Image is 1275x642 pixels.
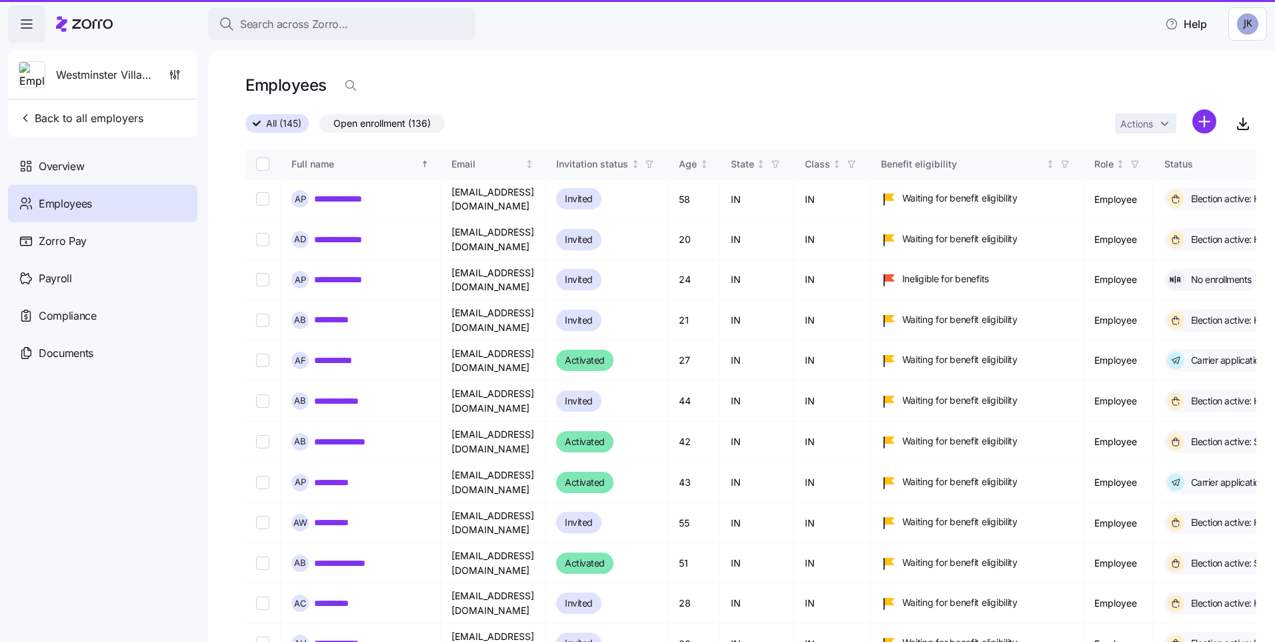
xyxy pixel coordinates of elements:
[256,557,269,570] input: Select record 10
[1084,462,1154,503] td: Employee
[333,115,431,132] span: Open enrollment (136)
[631,159,640,169] div: Not sorted
[700,159,709,169] div: Not sorted
[565,474,605,491] span: Activated
[294,396,306,405] span: A B
[293,519,307,527] span: A W
[902,192,1018,205] span: Waiting for benefit eligibility
[1237,13,1258,35] img: 7d0362b03f0bb0b30f1823c9f32aa4f3
[441,422,545,462] td: [EMAIL_ADDRESS][DOMAIN_NAME]
[39,158,84,175] span: Overview
[720,583,794,623] td: IN
[441,340,545,381] td: [EMAIL_ADDRESS][DOMAIN_NAME]
[441,300,545,340] td: [EMAIL_ADDRESS][DOMAIN_NAME]
[565,232,593,248] span: Invited
[1046,159,1055,169] div: Not sorted
[441,543,545,583] td: [EMAIL_ADDRESS][DOMAIN_NAME]
[668,422,720,462] td: 42
[902,596,1018,609] span: Waiting for benefit eligibility
[441,503,545,543] td: [EMAIL_ADDRESS][DOMAIN_NAME]
[545,149,668,180] th: Invitation statusNot sorted
[668,340,720,381] td: 27
[565,191,593,207] span: Invited
[668,180,720,220] td: 58
[294,316,306,324] span: A B
[39,308,97,324] span: Compliance
[294,599,307,608] span: A C
[1084,422,1154,462] td: Employee
[441,220,545,260] td: [EMAIL_ADDRESS][DOMAIN_NAME]
[1187,273,1252,286] span: No enrollments
[720,300,794,340] td: IN
[870,149,1084,180] th: Benefit eligibilityNot sorted
[1084,149,1154,180] th: RoleNot sorted
[1084,300,1154,340] td: Employee
[256,516,269,529] input: Select record 9
[902,394,1018,407] span: Waiting for benefit eligibility
[1115,113,1176,133] button: Actions
[256,597,269,610] input: Select record 11
[1084,260,1154,300] td: Employee
[668,149,720,180] th: AgeNot sorted
[420,159,429,169] div: Sorted ascending
[720,503,794,543] td: IN
[441,180,545,220] td: [EMAIL_ADDRESS][DOMAIN_NAME]
[1165,16,1207,32] span: Help
[756,159,766,169] div: Not sorted
[720,381,794,421] td: IN
[902,272,990,286] span: Ineligible for benefits
[13,105,149,131] button: Back to all employers
[1116,159,1125,169] div: Not sorted
[720,220,794,260] td: IN
[295,356,306,365] span: A F
[1084,220,1154,260] td: Employee
[441,381,545,421] td: [EMAIL_ADDRESS][DOMAIN_NAME]
[794,260,870,300] td: IN
[525,159,534,169] div: Not sorted
[720,543,794,583] td: IN
[565,555,605,571] span: Activated
[794,180,870,220] td: IN
[902,515,1018,529] span: Waiting for benefit eligibility
[256,273,269,286] input: Select record 3
[256,435,269,448] input: Select record 7
[668,503,720,543] td: 55
[668,260,720,300] td: 24
[794,583,870,623] td: IN
[565,352,605,368] span: Activated
[256,233,269,246] input: Select record 2
[245,75,327,95] h1: Employees
[1084,583,1154,623] td: Employee
[881,157,1044,172] div: Benefit eligibility
[208,8,475,40] button: Search across Zorro...
[902,556,1018,569] span: Waiting for benefit eligibility
[8,147,197,185] a: Overview
[668,300,720,340] td: 21
[256,192,269,206] input: Select record 1
[441,260,545,300] td: [EMAIL_ADDRESS][DOMAIN_NAME]
[281,149,441,180] th: Full nameSorted ascending
[720,422,794,462] td: IN
[295,276,306,284] span: A P
[668,462,720,503] td: 43
[565,434,605,450] span: Activated
[794,220,870,260] td: IN
[441,149,545,180] th: EmailNot sorted
[565,393,593,409] span: Invited
[565,312,593,328] span: Invited
[441,583,545,623] td: [EMAIL_ADDRESS][DOMAIN_NAME]
[1094,157,1114,172] div: Role
[731,157,754,172] div: State
[19,110,143,126] span: Back to all employers
[668,381,720,421] td: 44
[794,422,870,462] td: IN
[266,115,301,132] span: All (145)
[668,543,720,583] td: 51
[8,334,197,372] a: Documents
[39,270,72,287] span: Payroll
[805,157,830,172] div: Class
[294,437,306,446] span: A B
[256,354,269,367] input: Select record 5
[295,195,306,204] span: A P
[794,300,870,340] td: IN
